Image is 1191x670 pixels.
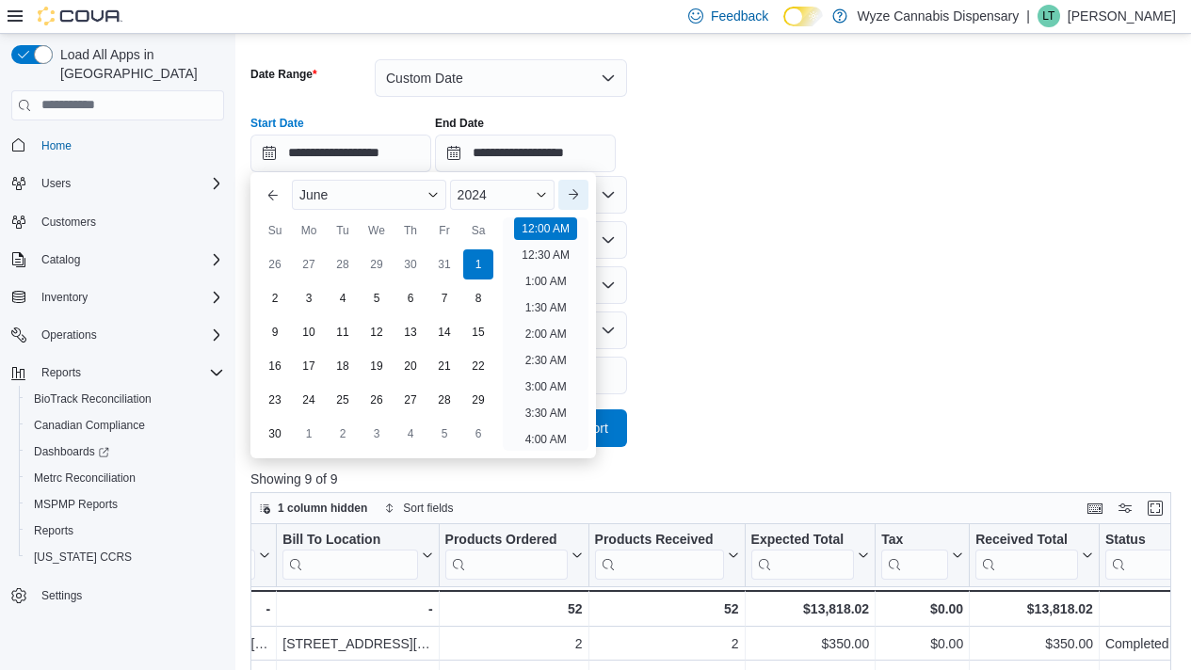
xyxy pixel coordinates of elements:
div: day-6 [463,419,493,449]
ul: Time [503,217,588,451]
a: Metrc Reconciliation [26,467,143,489]
a: Dashboards [19,439,232,465]
div: day-5 [429,419,459,449]
button: Open list of options [601,187,616,202]
span: Settings [34,583,224,607]
label: End Date [435,116,484,131]
div: day-22 [463,351,493,381]
div: day-4 [328,283,358,313]
li: 12:30 AM [514,244,577,266]
img: Cova [38,7,122,25]
div: 2 [445,632,583,655]
div: day-9 [260,317,290,347]
span: Operations [34,324,224,346]
span: Users [34,172,224,195]
span: Customers [41,215,96,230]
div: day-3 [294,283,324,313]
div: day-17 [294,351,324,381]
span: BioTrack Reconciliation [26,388,224,410]
span: Washington CCRS [26,546,224,568]
div: Expected Total [751,531,855,579]
span: Operations [41,327,97,343]
li: 1:30 AM [518,296,574,319]
a: BioTrack Reconciliation [26,388,159,410]
input: Press the down key to enter a popover containing a calendar. Press the escape key to close the po... [250,135,431,172]
button: Reports [19,518,232,544]
div: day-29 [463,385,493,415]
div: day-20 [395,351,426,381]
div: day-25 [328,385,358,415]
div: Products Ordered [445,531,568,549]
a: Canadian Compliance [26,414,153,437]
div: - [282,598,432,620]
div: Status [1105,531,1183,579]
button: Sort fields [377,497,460,519]
a: Reports [26,519,81,542]
span: BioTrack Reconciliation [34,391,152,407]
span: Inventory [41,290,88,305]
button: Tax [881,531,963,579]
button: Received Total [975,531,1093,579]
div: day-26 [362,385,392,415]
li: 12:00 AM [514,217,577,240]
div: day-5 [362,283,392,313]
button: Custom Date [375,59,627,97]
li: 4:00 AM [518,428,574,451]
p: Showing 9 of 9 [250,470,1181,488]
button: Catalog [4,247,232,273]
div: day-30 [260,419,290,449]
span: [US_STATE] CCRS [34,550,132,565]
button: Display options [1114,497,1136,519]
button: Inventory [34,286,95,309]
span: 1 column hidden [278,501,367,516]
div: We [362,215,392,246]
div: day-12 [362,317,392,347]
span: Catalog [41,252,80,267]
span: Dashboards [34,444,109,459]
p: | [1026,5,1030,27]
span: Sort fields [403,501,453,516]
nav: Complex example [11,124,224,659]
span: Home [34,134,224,157]
span: Dashboards [26,440,224,463]
div: $0.00 [881,598,963,620]
div: day-3 [362,419,392,449]
div: day-24 [294,385,324,415]
div: $350.00 [975,632,1093,655]
button: Products Ordered [445,531,583,579]
div: day-16 [260,351,290,381]
div: day-27 [395,385,426,415]
div: day-1 [463,249,493,279]
button: Customers [4,208,232,235]
span: Metrc Reconciliation [26,467,224,489]
div: $0.00 [881,632,963,655]
div: day-11 [328,317,358,347]
div: day-28 [328,249,358,279]
li: 3:00 AM [518,375,574,398]
div: day-21 [429,351,459,381]
div: 52 [595,598,739,620]
li: 2:30 AM [518,349,574,372]
input: Dark Mode [783,7,823,26]
button: Canadian Compliance [19,412,232,439]
button: Users [4,170,232,197]
span: Dark Mode [783,26,784,27]
button: Next month [558,180,588,210]
div: June, 2024 [258,247,495,451]
button: Reports [34,361,89,384]
div: Status [1105,531,1183,549]
span: Inventory [34,286,224,309]
a: [US_STATE] CCRS [26,546,139,568]
div: Products Ordered [445,531,568,579]
div: day-10 [294,317,324,347]
span: Customers [34,210,224,233]
button: MSPMP Reports [19,491,232,518]
button: Users [34,172,78,195]
div: Sa [463,215,493,246]
button: Open list of options [601,278,616,293]
span: Feedback [711,7,768,25]
a: MSPMP Reports [26,493,125,516]
div: day-15 [463,317,493,347]
button: Previous Month [258,180,288,210]
span: Load All Apps in [GEOGRAPHIC_DATA] [53,45,224,83]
